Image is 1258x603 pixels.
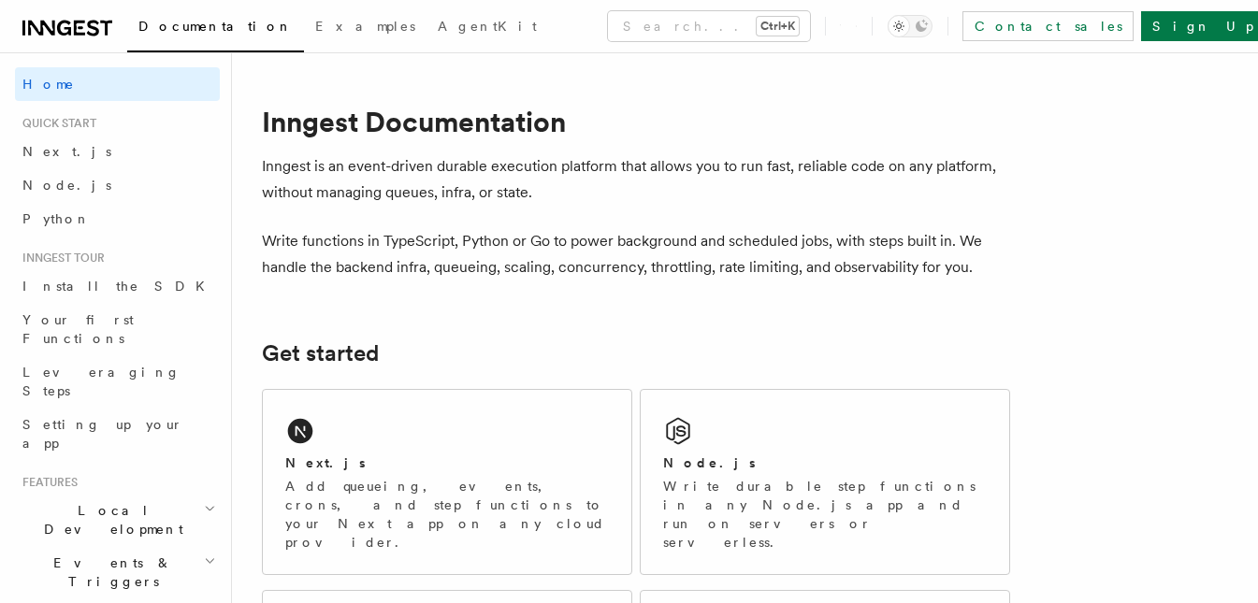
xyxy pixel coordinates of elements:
[127,6,304,52] a: Documentation
[22,75,75,93] span: Home
[15,116,96,131] span: Quick start
[262,228,1010,280] p: Write functions in TypeScript, Python or Go to power background and scheduled jobs, with steps bu...
[15,303,220,355] a: Your first Functions
[22,144,111,159] span: Next.js
[315,19,415,34] span: Examples
[608,11,810,41] button: Search...Ctrl+K
[15,408,220,460] a: Setting up your app
[262,389,632,575] a: Next.jsAdd queueing, events, crons, and step functions to your Next app on any cloud provider.
[22,279,216,294] span: Install the SDK
[15,553,204,591] span: Events & Triggers
[15,202,220,236] a: Python
[304,6,427,50] a: Examples
[22,312,134,346] span: Your first Functions
[262,340,379,366] a: Get started
[15,355,220,408] a: Leveraging Steps
[15,135,220,168] a: Next.js
[15,501,204,538] span: Local Development
[15,269,220,303] a: Install the SDK
[285,453,366,472] h2: Next.js
[15,168,220,202] a: Node.js
[757,17,799,36] kbd: Ctrl+K
[888,15,933,37] button: Toggle dark mode
[15,546,220,598] button: Events & Triggers
[138,19,293,34] span: Documentation
[22,211,91,226] span: Python
[15,251,105,266] span: Inngest tour
[663,453,756,472] h2: Node.js
[22,417,183,451] span: Setting up your app
[15,67,220,101] a: Home
[640,389,1010,575] a: Node.jsWrite durable step functions in any Node.js app and run on servers or serverless.
[962,11,1134,41] a: Contact sales
[438,19,537,34] span: AgentKit
[22,365,181,398] span: Leveraging Steps
[262,105,1010,138] h1: Inngest Documentation
[22,178,111,193] span: Node.js
[285,477,609,552] p: Add queueing, events, crons, and step functions to your Next app on any cloud provider.
[427,6,548,50] a: AgentKit
[15,494,220,546] button: Local Development
[15,475,78,490] span: Features
[663,477,987,552] p: Write durable step functions in any Node.js app and run on servers or serverless.
[262,153,1010,206] p: Inngest is an event-driven durable execution platform that allows you to run fast, reliable code ...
